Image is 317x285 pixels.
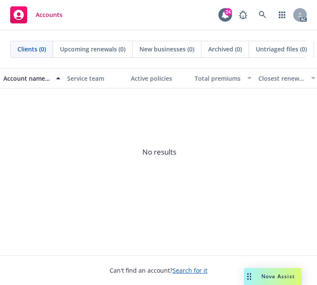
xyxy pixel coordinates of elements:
div: Total premiums [195,74,242,83]
span: Clients (0) [17,45,46,54]
a: Accounts [7,3,66,27]
button: Nova Assist [244,268,302,285]
span: Untriaged files (0) [256,45,307,54]
div: Drag to move [244,268,255,285]
button: Active policies [127,68,191,88]
span: Can't find an account? [110,266,207,275]
a: Switch app [274,6,291,23]
div: Service team [67,74,124,83]
a: Report a Bug [235,6,252,23]
a: Search [254,6,271,23]
span: Archived (0) [208,45,242,54]
div: 24 [224,8,232,16]
div: Account name, DBA [3,74,51,83]
div: Closest renewal date [258,74,306,83]
div: Active policies [131,74,188,83]
button: Total premiums [191,68,255,88]
span: Accounts [36,11,62,18]
span: New businesses (0) [139,45,194,54]
span: Nova Assist [261,273,295,280]
a: Search for it [173,266,207,274]
button: Service team [64,68,127,88]
span: Upcoming renewals (0) [60,45,125,54]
